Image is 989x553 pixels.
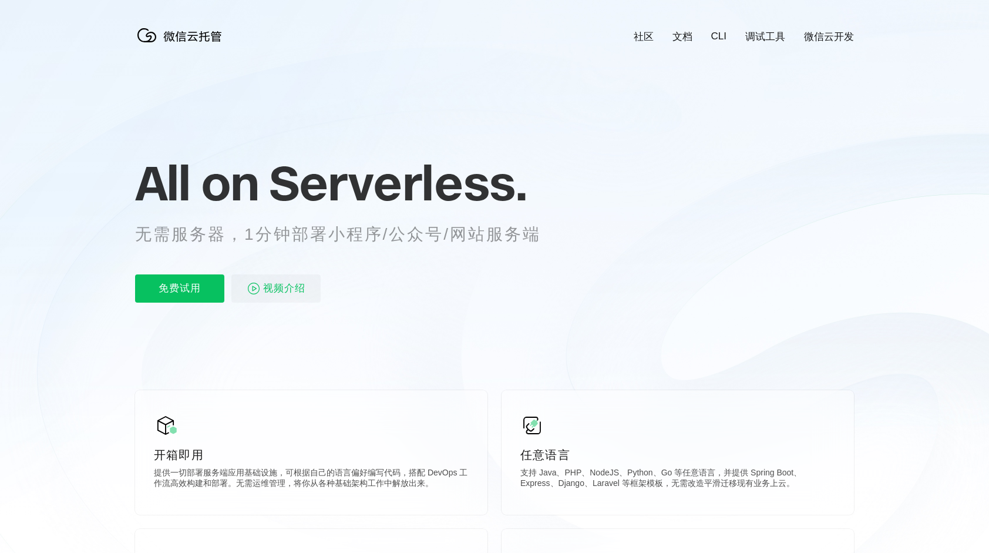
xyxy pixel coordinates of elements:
[745,30,785,43] a: 调试工具
[247,281,261,296] img: video_play.svg
[135,24,229,47] img: 微信云托管
[135,223,563,246] p: 无需服务器，1分钟部署小程序/公众号/网站服务端
[520,447,835,463] p: 任意语言
[634,30,654,43] a: 社区
[520,468,835,491] p: 支持 Java、PHP、NodeJS、Python、Go 等任意语言，并提供 Spring Boot、Express、Django、Laravel 等框架模板，无需改造平滑迁移现有业务上云。
[804,30,854,43] a: 微信云开发
[154,468,469,491] p: 提供一切部署服务端应用基础设施，可根据自己的语言偏好编写代码，搭配 DevOps 工作流高效构建和部署。无需运维管理，将你从各种基础架构工作中解放出来。
[135,274,224,303] p: 免费试用
[154,447,469,463] p: 开箱即用
[135,153,258,212] span: All on
[263,274,305,303] span: 视频介绍
[672,30,692,43] a: 文档
[135,39,229,49] a: 微信云托管
[269,153,527,212] span: Serverless.
[711,31,726,42] a: CLI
